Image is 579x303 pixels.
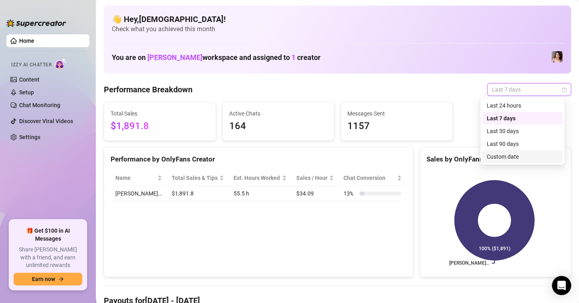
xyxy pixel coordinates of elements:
[14,273,82,285] button: Earn nowarrow-right
[487,114,558,123] div: Last 7 days
[229,186,291,201] td: 55.5 h
[562,87,567,92] span: calendar
[104,84,192,95] h4: Performance Breakdown
[339,170,406,186] th: Chat Conversion
[115,173,156,182] span: Name
[111,170,167,186] th: Name
[343,189,356,198] span: 13 %
[229,119,328,134] span: 164
[167,186,229,201] td: $1,891.8
[551,51,563,62] img: Lauren
[487,127,558,136] div: Last 30 days
[19,76,40,83] a: Content
[19,102,60,108] a: Chat Monitoring
[552,276,571,295] div: Open Intercom Messenger
[229,109,328,118] span: Active Chats
[55,58,67,70] img: AI Chatter
[111,186,167,201] td: [PERSON_NAME]…
[32,276,55,282] span: Earn now
[234,173,280,182] div: Est. Hours Worked
[482,138,563,150] div: Last 90 days
[6,19,66,27] img: logo-BBDzfeDw.svg
[14,227,82,243] span: 🎁 Get $100 in AI Messages
[482,99,563,112] div: Last 24 hours
[487,152,558,161] div: Custom date
[291,170,339,186] th: Sales / Hour
[296,173,327,182] span: Sales / Hour
[172,173,218,182] span: Total Sales & Tips
[167,170,229,186] th: Total Sales & Tips
[11,61,52,69] span: Izzy AI Chatter
[147,53,202,62] span: [PERSON_NAME]
[19,38,34,44] a: Home
[111,154,406,165] div: Performance by OnlyFans Creator
[291,53,295,62] span: 1
[19,118,73,124] a: Discover Viral Videos
[291,186,339,201] td: $34.09
[14,246,82,269] span: Share [PERSON_NAME] with a friend, and earn unlimited rewards
[487,101,558,110] div: Last 24 hours
[347,119,446,134] span: 1157
[19,89,34,96] a: Setup
[482,112,563,125] div: Last 7 days
[111,109,209,118] span: Total Sales
[111,119,209,134] span: $1,891.8
[482,125,563,138] div: Last 30 days
[492,84,566,96] span: Last 7 days
[449,260,489,266] text: [PERSON_NAME]…
[112,14,563,25] h4: 👋 Hey, [DEMOGRAPHIC_DATA] !
[112,53,321,62] h1: You are on workspace and assigned to creator
[482,150,563,163] div: Custom date
[19,134,40,140] a: Settings
[58,276,64,282] span: arrow-right
[343,173,395,182] span: Chat Conversion
[487,140,558,148] div: Last 90 days
[347,109,446,118] span: Messages Sent
[112,25,563,34] span: Check what you achieved this month
[426,154,564,165] div: Sales by OnlyFans Creator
